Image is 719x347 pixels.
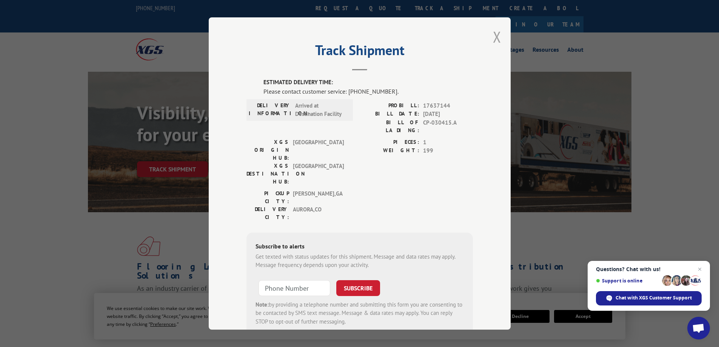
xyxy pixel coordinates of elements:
label: PICKUP CITY: [246,190,289,205]
div: Get texted with status updates for this shipment. Message and data rates may apply. Message frequ... [256,253,464,270]
h2: Track Shipment [246,45,473,59]
div: Chat with XGS Customer Support [596,291,702,305]
div: by providing a telephone number and submitting this form you are consenting to be contacted by SM... [256,301,464,326]
label: WEIGHT: [360,147,419,155]
label: DELIVERY CITY: [246,205,289,221]
span: Questions? Chat with us! [596,266,702,272]
span: 199 [423,147,473,155]
label: PIECES: [360,138,419,147]
span: 17637144 [423,102,473,110]
span: [PERSON_NAME] , GA [293,190,344,205]
span: [DATE] [423,110,473,119]
label: XGS DESTINATION HUB: [246,162,289,186]
label: DELIVERY INFORMATION: [249,102,291,119]
div: Please contact customer service: [PHONE_NUMBER]. [263,87,473,96]
span: Close chat [695,265,704,274]
label: ESTIMATED DELIVERY TIME: [263,78,473,87]
span: AURORA , CO [293,205,344,221]
button: SUBSCRIBE [336,280,380,296]
label: BILL DATE: [360,110,419,119]
label: XGS ORIGIN HUB: [246,138,289,162]
button: Close modal [493,27,501,47]
label: BILL OF LADING: [360,119,419,134]
div: Subscribe to alerts [256,242,464,253]
div: Open chat [687,317,710,339]
span: CP-030415.A [423,119,473,134]
span: [GEOGRAPHIC_DATA] [293,162,344,186]
label: PROBILL: [360,102,419,110]
input: Phone Number [259,280,330,296]
span: Support is online [596,278,659,284]
strong: Note: [256,301,269,308]
span: 1 [423,138,473,147]
span: [GEOGRAPHIC_DATA] [293,138,344,162]
span: Arrived at Destination Facility [295,102,346,119]
span: Chat with XGS Customer Support [616,295,692,301]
